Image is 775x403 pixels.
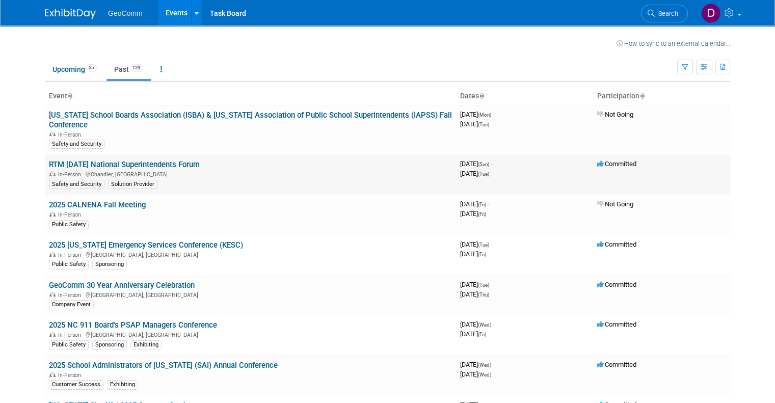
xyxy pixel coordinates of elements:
a: 2025 CALNENA Fall Meeting [49,200,146,209]
span: [DATE] [460,200,489,208]
span: Committed [597,281,636,288]
span: (Wed) [478,372,491,378]
span: (Fri) [478,252,486,257]
div: Safety and Security [49,180,104,189]
span: [DATE] [460,281,492,288]
span: [DATE] [460,210,486,218]
span: [DATE] [460,330,486,338]
img: In-Person Event [49,211,56,217]
a: GeoComm 30 Year Anniversary Celebration [49,281,195,290]
a: Sort by Event Name [67,92,72,100]
span: - [491,240,492,248]
a: Sort by Participation Type [639,92,645,100]
div: Public Safety [49,220,89,229]
a: Upcoming55 [45,60,104,79]
span: (Tue) [478,282,489,288]
div: Public Safety [49,340,89,350]
span: [DATE] [460,250,486,258]
a: How to sync to an external calendar... [617,40,730,47]
span: (Fri) [478,211,486,217]
img: In-Person Event [49,332,56,337]
div: Sponsoring [92,340,127,350]
span: - [491,160,492,168]
span: (Tue) [478,171,489,177]
div: Solution Provider [108,180,157,189]
span: - [493,320,494,328]
span: (Fri) [478,332,486,337]
div: [GEOGRAPHIC_DATA], [GEOGRAPHIC_DATA] [49,250,452,258]
span: [DATE] [460,160,492,168]
div: Safety and Security [49,140,104,149]
span: - [491,281,492,288]
span: In-Person [58,372,84,379]
div: [GEOGRAPHIC_DATA], [GEOGRAPHIC_DATA] [49,290,452,299]
a: [US_STATE] School Boards Association (ISBA) & [US_STATE] Association of Public School Superintend... [49,111,452,129]
span: (Fri) [478,202,486,207]
span: - [493,361,494,368]
a: 2025 NC 911 Board's PSAP Managers Conference [49,320,217,330]
span: In-Person [58,211,84,218]
span: (Tue) [478,122,489,127]
a: 2025 [US_STATE] Emergency Services Conference (KESC) [49,240,243,250]
img: Dallas Johnson [701,4,720,23]
span: (Wed) [478,322,491,328]
span: (Tue) [478,242,489,248]
img: ExhibitDay [45,9,96,19]
span: In-Person [58,252,84,258]
img: In-Person Event [49,131,56,137]
div: Company Event [49,300,94,309]
span: 123 [129,64,143,72]
div: Chandler, [GEOGRAPHIC_DATA] [49,170,452,178]
th: Dates [456,88,593,105]
span: [DATE] [460,361,494,368]
span: [DATE] [460,290,489,298]
span: [DATE] [460,170,489,177]
span: In-Person [58,332,84,338]
div: Customer Success [49,380,103,389]
span: [DATE] [460,111,494,118]
th: Event [45,88,456,105]
div: Sponsoring [92,260,127,269]
div: [GEOGRAPHIC_DATA], [GEOGRAPHIC_DATA] [49,330,452,338]
span: - [493,111,494,118]
span: Not Going [597,200,633,208]
div: Public Safety [49,260,89,269]
span: Committed [597,361,636,368]
span: In-Person [58,171,84,178]
span: In-Person [58,292,84,299]
span: Committed [597,160,636,168]
span: (Mon) [478,112,491,118]
a: Past123 [106,60,151,79]
span: Committed [597,320,636,328]
span: [DATE] [460,320,494,328]
img: In-Person Event [49,171,56,176]
a: 2025 School Administrators of [US_STATE] (SAI) Annual Conference [49,361,278,370]
span: [DATE] [460,120,489,128]
span: (Thu) [478,292,489,298]
span: Not Going [597,111,633,118]
a: Search [641,5,688,22]
span: GeoComm [108,9,143,17]
img: In-Person Event [49,372,56,377]
img: In-Person Event [49,292,56,297]
span: [DATE] [460,370,491,378]
span: (Wed) [478,362,491,368]
img: In-Person Event [49,252,56,257]
th: Participation [593,88,730,105]
a: RTM [DATE] National Superintendents Forum [49,160,200,169]
span: - [488,200,489,208]
span: Search [655,10,678,17]
span: 55 [86,64,97,72]
a: Sort by Start Date [479,92,484,100]
div: Exhibiting [130,340,162,350]
span: In-Person [58,131,84,138]
div: Exhibiting [107,380,138,389]
span: (Sun) [478,162,489,167]
span: [DATE] [460,240,492,248]
span: Committed [597,240,636,248]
